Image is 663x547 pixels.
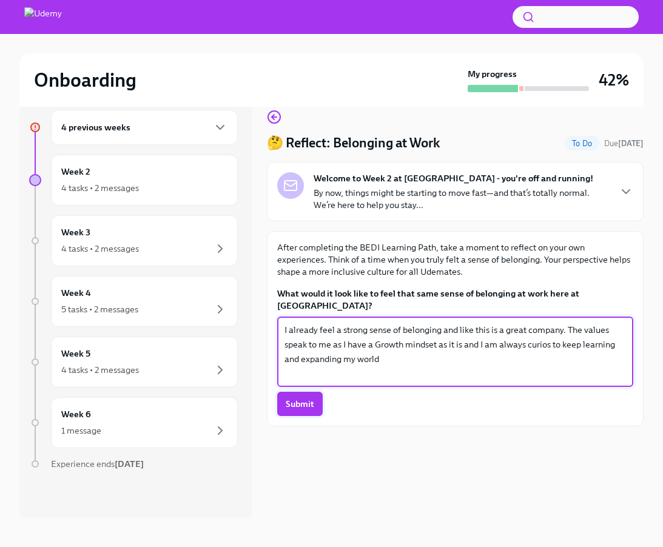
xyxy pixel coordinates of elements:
[61,364,139,376] div: 4 tasks • 2 messages
[61,425,101,437] div: 1 message
[34,68,136,92] h2: Onboarding
[61,226,90,239] h6: Week 3
[314,187,609,211] p: By now, things might be starting to move fast—and that’s totally normal. We’re here to help you s...
[284,323,626,381] textarea: I already feel a strong sense of belonging and like this is a great company. The values speak to ...
[61,286,91,300] h6: Week 4
[61,182,139,194] div: 4 tasks • 2 messages
[29,397,238,448] a: Week 61 message
[29,337,238,388] a: Week 54 tasks • 2 messages
[277,241,633,278] p: After completing the BEDI Learning Path, take a moment to reflect on your own experiences. Think ...
[468,68,517,80] strong: My progress
[61,408,91,421] h6: Week 6
[51,458,144,469] span: Experience ends
[277,392,323,416] button: Submit
[618,139,644,148] strong: [DATE]
[286,398,314,410] span: Submit
[61,243,139,255] div: 4 tasks • 2 messages
[29,215,238,266] a: Week 34 tasks • 2 messages
[565,139,599,148] span: To Do
[29,155,238,206] a: Week 24 tasks • 2 messages
[24,7,62,27] img: Udemy
[314,172,593,184] strong: Welcome to Week 2 at [GEOGRAPHIC_DATA] - you're off and running!
[29,276,238,327] a: Week 45 tasks • 2 messages
[61,347,90,360] h6: Week 5
[277,287,633,312] label: What would it look like to feel that same sense of belonging at work here at [GEOGRAPHIC_DATA]?
[599,69,629,91] h3: 42%
[604,138,644,149] span: September 6th, 2025 11:00
[604,139,644,148] span: Due
[115,458,144,469] strong: [DATE]
[51,110,238,145] div: 4 previous weeks
[61,121,130,134] h6: 4 previous weeks
[61,165,90,178] h6: Week 2
[267,134,440,152] h4: 🤔 Reflect: Belonging at Work
[61,303,138,315] div: 5 tasks • 2 messages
